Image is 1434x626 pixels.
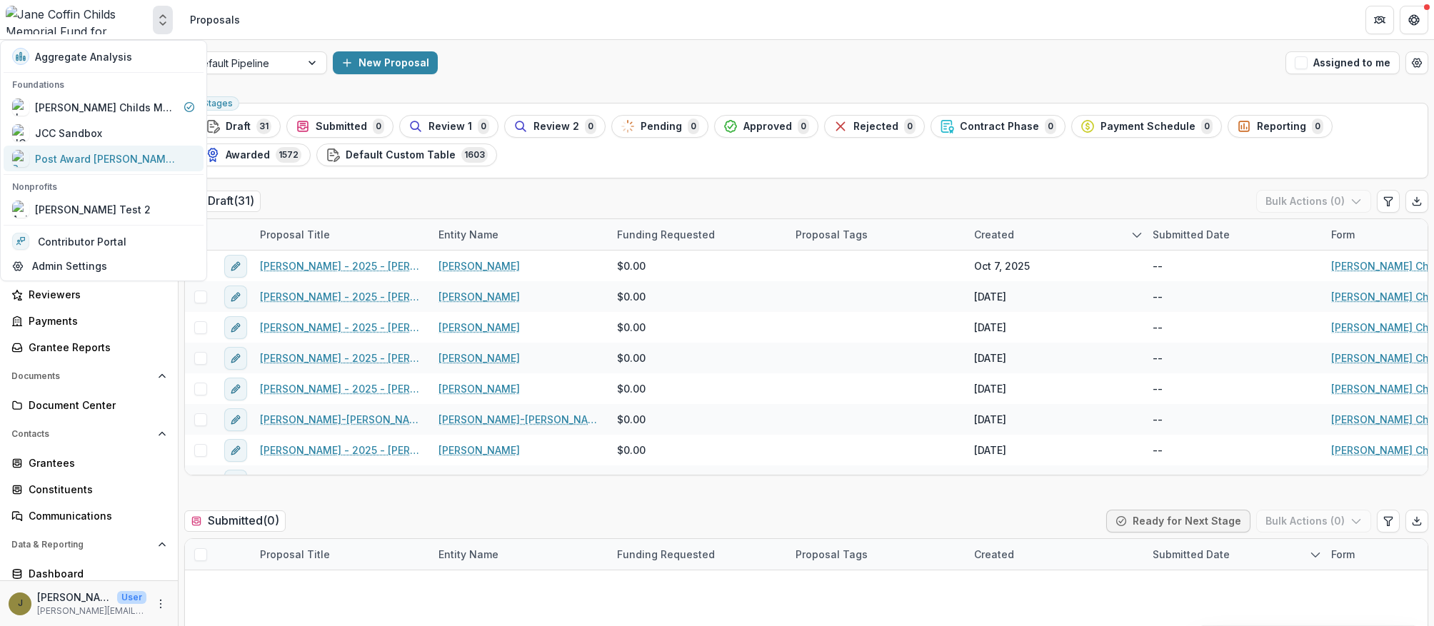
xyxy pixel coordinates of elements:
span: 0 [478,118,489,134]
button: Review 10 [399,115,498,138]
span: Review 2 [533,121,579,133]
div: [DATE] [974,473,1006,488]
a: [PERSON_NAME] - 2025 - [PERSON_NAME] Childs Memorial Fund - Fellowship Application [260,258,421,273]
div: Submitted Date [1144,219,1323,250]
div: Proposal Title [251,547,339,562]
div: -- [1153,473,1163,488]
button: edit [224,470,247,493]
div: Created [966,539,1144,570]
button: Open Data & Reporting [6,533,172,556]
span: 0 [1312,118,1323,134]
div: Grantees [29,455,161,470]
span: 1572 [276,147,301,163]
span: Pending [641,121,682,133]
button: Payment Schedule0 [1071,115,1222,138]
div: Proposal Tags [787,539,966,570]
a: Communications [6,504,172,527]
span: Data & Reporting [11,540,152,550]
span: Review 1 [428,121,472,133]
button: Review 20 [504,115,606,138]
button: Contract Phase0 [931,115,1066,138]
div: Reviewers [29,287,161,302]
span: Submitted [316,121,367,133]
div: Jamie [18,599,23,608]
button: Edit table settings [1377,510,1400,532]
p: [PERSON_NAME] [37,590,111,605]
a: Document Center [6,393,172,417]
div: Proposal Tags [787,219,966,250]
a: Reviewers [6,283,172,306]
div: Oct 7, 2025 [974,258,1030,273]
span: Default Custom Table [346,149,456,161]
div: Funding Requested [608,219,787,250]
button: Submitted0 [286,115,393,138]
button: Export table data [1405,510,1428,532]
h2: Submitted ( 0 ) [184,510,286,531]
a: [PERSON_NAME] - 2025 - [PERSON_NAME] Childs Memorial Fund - Fellowship Application [260,320,421,335]
span: 0 [1201,118,1213,134]
button: Partners [1365,6,1394,34]
div: Created [966,227,1023,242]
span: $0.00 [617,350,646,365]
div: Form [1323,227,1363,242]
div: Entity Name [430,539,608,570]
button: Rejected0 [824,115,925,138]
div: Submitted Date [1144,539,1323,570]
button: Awarded1572 [196,143,311,166]
span: 31 [256,118,271,134]
span: 0 [798,118,809,134]
button: edit [224,408,247,431]
svg: sorted descending [1131,229,1143,241]
div: Proposal Title [251,219,430,250]
div: [DATE] [974,412,1006,427]
div: Constituents [29,482,161,497]
span: Stages [203,99,233,108]
p: [PERSON_NAME][EMAIL_ADDRESS][PERSON_NAME][DOMAIN_NAME] [37,605,146,617]
div: Entity Name [430,227,507,242]
span: Reporting [1257,121,1306,133]
button: More [152,595,169,612]
a: Dashboard [6,562,172,585]
div: [DATE] [974,443,1006,458]
div: Proposal Title [251,227,339,242]
span: $0.00 [617,381,646,396]
div: [DATE] [974,320,1006,335]
button: Reporting0 [1228,115,1333,138]
button: edit [224,439,247,462]
a: [PERSON_NAME] [438,381,520,396]
button: Bulk Actions (0) [1256,510,1371,532]
div: [DATE] [974,289,1006,304]
span: Documents [11,371,152,381]
div: Created [966,219,1144,250]
div: -- [1153,258,1163,273]
a: [PERSON_NAME] - 2025 - [PERSON_NAME] Memorial Fund - Fellowship Application [260,350,421,365]
h2: Draft ( 31 ) [184,191,261,211]
span: Draft [226,121,251,133]
button: Export table data [1405,190,1428,213]
div: Funding Requested [608,547,723,562]
button: edit [224,286,247,308]
button: Bulk Actions (0) [1256,190,1371,213]
img: Jane Coffin Childs Memorial Fund for Medical Research logo [6,6,147,34]
span: 0 [688,118,699,134]
div: -- [1153,412,1163,427]
div: [DATE] [974,381,1006,396]
div: Entity Name [430,219,608,250]
span: Contract Phase [960,121,1039,133]
div: Funding Requested [608,539,787,570]
button: Open table manager [1405,51,1428,74]
button: Assigned to me [1285,51,1400,74]
a: [PERSON_NAME] - 2025 - [PERSON_NAME] Childs Memorial Fund - Fellowship Application [260,289,421,304]
div: Proposal Title [251,539,430,570]
span: 0 [373,118,384,134]
span: Payment Schedule [1100,121,1195,133]
div: Dashboard [29,566,161,581]
span: $0.00 [617,258,646,273]
div: Entity Name [430,547,507,562]
a: Constituents [6,478,172,501]
a: [PERSON_NAME] - 2025 - [PERSON_NAME] Childs Memorial Fund - Fellowship Application [260,473,421,488]
button: New Proposal [333,51,438,74]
